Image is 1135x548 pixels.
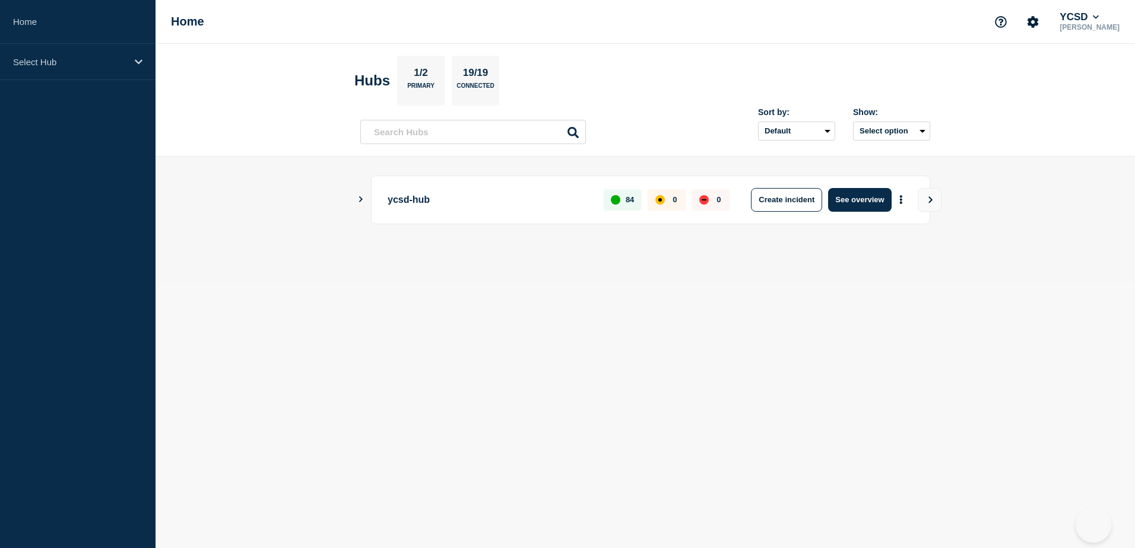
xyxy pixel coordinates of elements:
[699,195,709,205] div: down
[655,195,665,205] div: affected
[758,107,835,117] div: Sort by:
[1057,11,1101,23] button: YCSD
[358,195,364,204] button: Show Connected Hubs
[893,189,909,211] button: More actions
[918,188,941,212] button: View
[458,67,493,82] p: 19/19
[354,72,390,89] h2: Hubs
[626,195,634,204] p: 84
[853,122,930,141] button: Select option
[410,67,433,82] p: 1/2
[360,120,586,144] input: Search Hubs
[988,9,1013,34] button: Support
[407,82,435,95] p: Primary
[13,57,127,67] p: Select Hub
[456,82,494,95] p: Connected
[388,188,590,212] p: ycsd-hub
[611,195,620,205] div: up
[853,107,930,117] div: Show:
[758,122,835,141] select: Sort by
[828,188,891,212] button: See overview
[1076,507,1111,543] iframe: Help Scout Beacon - Open
[1020,9,1045,34] button: Account settings
[716,195,721,204] p: 0
[1057,23,1122,31] p: [PERSON_NAME]
[751,188,822,212] button: Create incident
[673,195,677,204] p: 0
[171,15,204,28] h1: Home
